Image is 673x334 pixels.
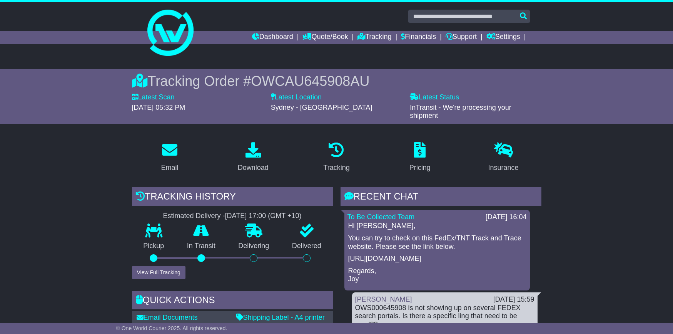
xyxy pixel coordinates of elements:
a: Dashboard [252,31,293,44]
a: To Be Collected Team [347,213,415,221]
a: Support [446,31,477,44]
p: You can try to check on this FedEx/TNT Track and Trace website. Please see the link below. [348,234,526,251]
a: Shipping Label - A4 printer [236,314,325,321]
div: Tracking [323,163,349,173]
a: Tracking [357,31,391,44]
div: Download [238,163,269,173]
div: Tracking history [132,187,333,208]
label: Latest Scan [132,93,175,102]
div: [DATE] 16:04 [486,213,527,222]
a: Email [156,139,183,176]
a: Tracking [318,139,354,176]
a: Quote/Book [302,31,348,44]
span: InTransit - We're processing your shipment [410,104,511,120]
label: Latest Status [410,93,459,102]
p: Pickup [132,242,176,250]
a: [PERSON_NAME] [355,295,412,303]
p: Regards, Joy [348,267,526,284]
p: [URL][DOMAIN_NAME] [348,255,526,263]
a: Download [233,139,274,176]
p: In Transit [175,242,227,250]
div: Pricing [409,163,431,173]
label: Latest Location [271,93,322,102]
a: Settings [486,31,520,44]
div: [DATE] 15:59 [493,295,534,304]
a: Insurance [483,139,524,176]
span: Sydney - [GEOGRAPHIC_DATA] [271,104,372,111]
span: © One World Courier 2025. All rights reserved. [116,325,227,331]
p: Delivering [227,242,281,250]
a: Financials [401,31,436,44]
div: Insurance [488,163,519,173]
a: Email Documents [137,314,198,321]
a: Pricing [404,139,436,176]
div: Email [161,163,178,173]
span: [DATE] 05:32 PM [132,104,185,111]
div: OWS000645908 is not showing up on several FEDEX search portals. Is there a specific ling that nee... [355,304,534,329]
div: Quick Actions [132,291,333,312]
div: [DATE] 17:00 (GMT +10) [225,212,302,220]
button: View Full Tracking [132,266,185,279]
div: Tracking Order # [132,73,541,89]
span: OWCAU645908AU [251,73,369,89]
div: Estimated Delivery - [132,212,333,220]
p: Hi [PERSON_NAME], [348,222,526,230]
p: Delivered [281,242,333,250]
div: RECENT CHAT [341,187,541,208]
